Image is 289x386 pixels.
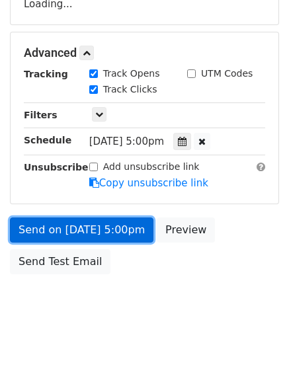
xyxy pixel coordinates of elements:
[201,67,253,81] label: UTM Codes
[223,323,289,386] iframe: Chat Widget
[103,83,157,96] label: Track Clicks
[103,160,200,174] label: Add unsubscribe link
[10,249,110,274] a: Send Test Email
[10,217,153,243] a: Send on [DATE] 5:00pm
[24,69,68,79] strong: Tracking
[24,162,89,173] strong: Unsubscribe
[89,135,164,147] span: [DATE] 5:00pm
[24,110,58,120] strong: Filters
[89,177,208,189] a: Copy unsubscribe link
[24,135,71,145] strong: Schedule
[157,217,215,243] a: Preview
[24,46,265,60] h5: Advanced
[103,67,160,81] label: Track Opens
